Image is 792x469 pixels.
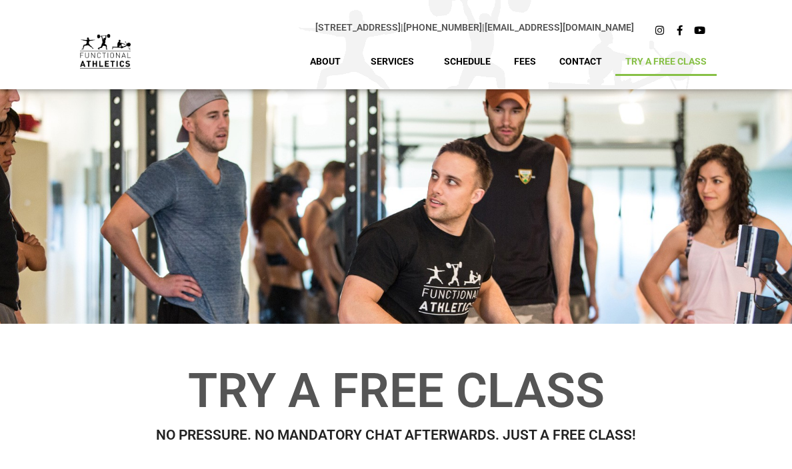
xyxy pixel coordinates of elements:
h1: Try a Free Class [26,367,766,415]
a: Contact [549,47,612,76]
a: Try A Free Class [615,47,717,76]
h2: No Pressure. No Mandatory Chat Afterwards. Just a Free Class! [26,428,766,442]
a: [EMAIL_ADDRESS][DOMAIN_NAME] [485,22,634,33]
span: | [315,22,403,33]
a: Services [361,47,431,76]
a: Fees [504,47,546,76]
a: [STREET_ADDRESS] [315,22,401,33]
img: default-logo [80,34,131,69]
p: | [157,20,634,35]
a: Schedule [434,47,501,76]
a: [PHONE_NUMBER] [403,22,482,33]
a: About [300,47,357,76]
